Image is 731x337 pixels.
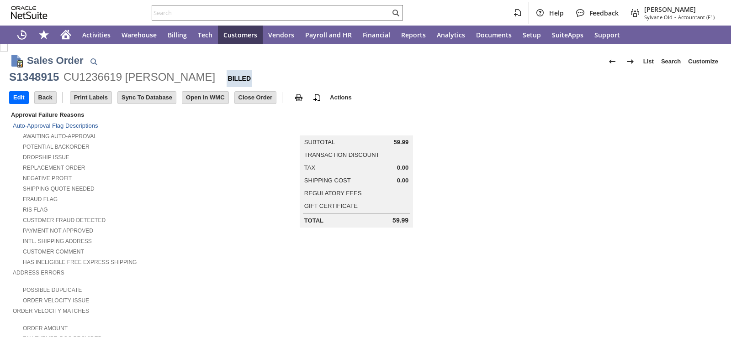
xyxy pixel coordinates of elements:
[116,26,162,44] a: Warehouse
[162,26,192,44] a: Billing
[182,92,228,104] input: Open In WMC
[35,92,56,104] input: Back
[60,29,71,40] svg: Home
[235,92,276,104] input: Close Order
[300,121,413,135] caption: Summary
[363,31,390,39] span: Financial
[517,26,546,44] a: Setup
[396,26,431,44] a: Reports
[23,186,95,192] a: Shipping Quote Needed
[625,56,636,67] img: Next
[305,31,352,39] span: Payroll and HR
[13,270,64,276] a: Address Errors
[192,26,218,44] a: Tech
[304,202,358,209] a: Gift Certificate
[523,31,541,39] span: Setup
[268,31,294,39] span: Vendors
[300,26,357,44] a: Payroll and HR
[218,26,263,44] a: Customers
[678,14,715,21] span: Accountant (F1)
[38,29,49,40] svg: Shortcuts
[589,26,625,44] a: Support
[546,26,589,44] a: SuiteApps
[644,5,715,14] span: [PERSON_NAME]
[227,70,253,87] div: Billed
[11,26,33,44] a: Recent Records
[476,31,512,39] span: Documents
[23,287,82,293] a: Possible Duplicate
[640,54,657,69] a: List
[23,165,85,171] a: Replacement Order
[684,54,722,69] a: Customize
[390,7,401,18] svg: Search
[122,31,157,39] span: Warehouse
[198,31,212,39] span: Tech
[304,139,335,145] a: Subtotal
[27,53,84,68] h1: Sales Order
[70,92,111,104] input: Print Labels
[13,122,98,129] a: Auto-Approval Flag Descriptions
[9,109,243,120] div: Approval Failure Reasons
[549,9,564,17] span: Help
[23,217,106,223] a: Customer Fraud Detected
[23,154,69,161] a: Dropship Issue
[394,139,409,146] span: 59.99
[11,6,48,19] svg: logo
[397,164,408,171] span: 0.00
[23,259,137,265] a: Has Ineligible Free Express Shipping
[263,26,300,44] a: Vendors
[23,325,68,332] a: Order Amount
[77,26,116,44] a: Activities
[674,14,676,21] span: -
[23,297,89,304] a: Order Velocity Issue
[397,177,408,184] span: 0.00
[304,217,323,224] a: Total
[326,94,355,101] a: Actions
[401,31,426,39] span: Reports
[437,31,465,39] span: Analytics
[552,31,583,39] span: SuiteApps
[16,29,27,40] svg: Recent Records
[118,92,176,104] input: Sync To Database
[33,26,55,44] div: Shortcuts
[431,26,471,44] a: Analytics
[10,92,28,104] input: Edit
[304,164,315,171] a: Tax
[471,26,517,44] a: Documents
[657,54,684,69] a: Search
[168,31,187,39] span: Billing
[312,92,323,103] img: add-record.svg
[23,196,58,202] a: Fraud Flag
[88,56,99,67] img: Quick Find
[607,56,618,67] img: Previous
[589,9,619,17] span: Feedback
[392,217,408,224] span: 59.99
[644,14,673,21] span: Sylvane Old
[23,175,72,181] a: Negative Profit
[304,190,361,197] a: Regulatory Fees
[23,228,93,234] a: Payment not approved
[64,70,215,84] div: CU1236619 [PERSON_NAME]
[293,92,304,103] img: print.svg
[23,133,97,140] a: Awaiting Auto-Approval
[23,144,90,150] a: Potential Backorder
[55,26,77,44] a: Home
[152,7,390,18] input: Search
[9,70,59,84] div: S1348915
[223,31,257,39] span: Customers
[13,308,89,314] a: Order Velocity Matches
[304,151,380,158] a: Transaction Discount
[23,207,48,213] a: RIS flag
[594,31,620,39] span: Support
[23,238,92,244] a: Intl. Shipping Address
[304,177,351,184] a: Shipping Cost
[23,249,84,255] a: Customer Comment
[357,26,396,44] a: Financial
[82,31,111,39] span: Activities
